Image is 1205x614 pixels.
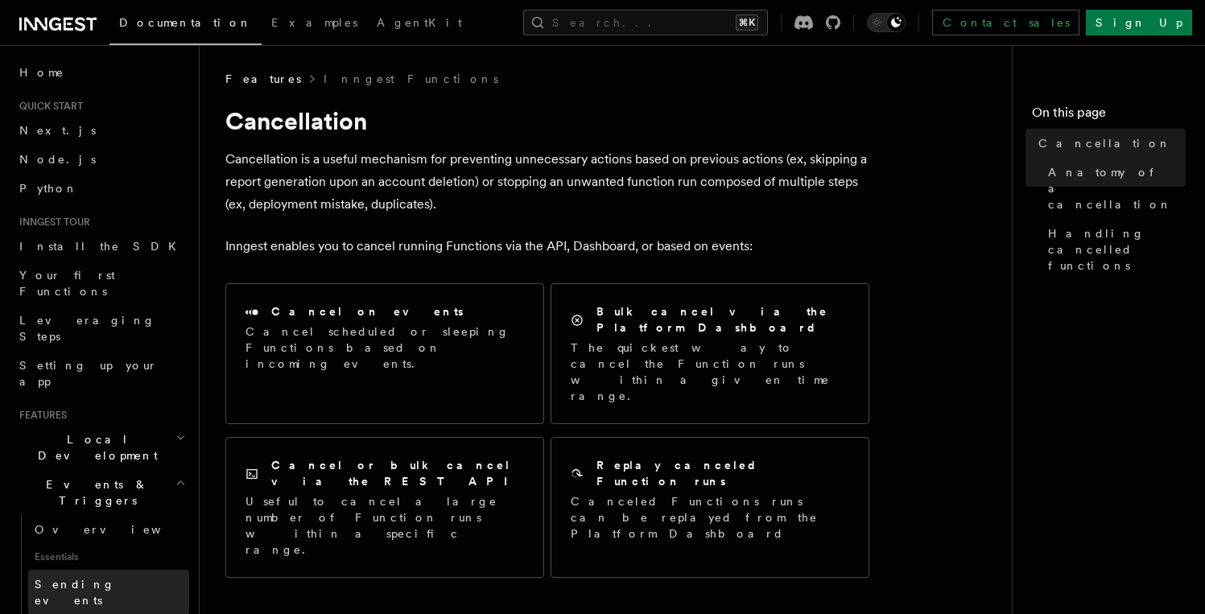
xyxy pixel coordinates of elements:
span: Quick start [13,100,83,113]
span: Python [19,182,78,195]
span: Next.js [19,124,96,137]
a: AgentKit [367,5,472,43]
span: Features [225,71,301,87]
h4: On this page [1032,103,1186,129]
a: Cancellation [1032,129,1186,158]
button: Local Development [13,425,189,470]
a: Overview [28,515,189,544]
a: Python [13,174,189,203]
h1: Cancellation [225,106,869,135]
a: Cancel on eventsCancel scheduled or sleeping Functions based on incoming events. [225,283,544,424]
span: Setting up your app [19,359,158,388]
h2: Replay canceled Function runs [596,457,849,489]
a: Handling cancelled functions [1042,219,1186,280]
span: Inngest tour [13,216,90,229]
span: Essentials [28,544,189,570]
a: Setting up your app [13,351,189,396]
span: Sending events [35,578,115,607]
span: Handling cancelled functions [1048,225,1186,274]
a: Install the SDK [13,232,189,261]
h2: Cancel on events [271,303,464,319]
span: Anatomy of a cancellation [1048,164,1186,212]
span: Node.js [19,153,96,166]
a: Cancel or bulk cancel via the REST APIUseful to cancel a large number of Function runs within a s... [225,437,544,578]
span: Overview [35,523,200,536]
a: Documentation [109,5,262,45]
p: Cancel scheduled or sleeping Functions based on incoming events. [246,323,524,372]
h2: Cancel or bulk cancel via the REST API [271,457,524,489]
a: Home [13,58,189,87]
span: Events & Triggers [13,476,175,509]
a: Your first Functions [13,261,189,306]
span: Features [13,409,67,422]
span: Leveraging Steps [19,314,155,343]
p: The quickest way to cancel the Function runs within a given time range. [571,340,849,404]
span: Local Development [13,431,175,464]
a: Sign Up [1086,10,1192,35]
p: Inngest enables you to cancel running Functions via the API, Dashboard, or based on events: [225,235,869,258]
p: Useful to cancel a large number of Function runs within a specific range. [246,493,524,558]
a: Inngest Functions [324,71,498,87]
span: Cancellation [1038,135,1171,151]
span: Your first Functions [19,269,115,298]
a: Contact sales [932,10,1079,35]
p: Canceled Functions runs can be replayed from the Platform Dashboard [571,493,849,542]
a: Anatomy of a cancellation [1042,158,1186,219]
span: Documentation [119,16,252,29]
h2: Bulk cancel via the Platform Dashboard [596,303,849,336]
button: Events & Triggers [13,470,189,515]
a: Node.js [13,145,189,174]
a: Leveraging Steps [13,306,189,351]
span: Install the SDK [19,240,186,253]
a: Examples [262,5,367,43]
span: AgentKit [377,16,462,29]
kbd: ⌘K [736,14,758,31]
p: Cancellation is a useful mechanism for preventing unnecessary actions based on previous actions (... [225,148,869,216]
button: Search...⌘K [523,10,768,35]
span: Home [19,64,64,80]
button: Toggle dark mode [867,13,906,32]
a: Next.js [13,116,189,145]
span: Examples [271,16,357,29]
a: Bulk cancel via the Platform DashboardThe quickest way to cancel the Function runs within a given... [551,283,869,424]
a: Replay canceled Function runsCanceled Functions runs can be replayed from the Platform Dashboard [551,437,869,578]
